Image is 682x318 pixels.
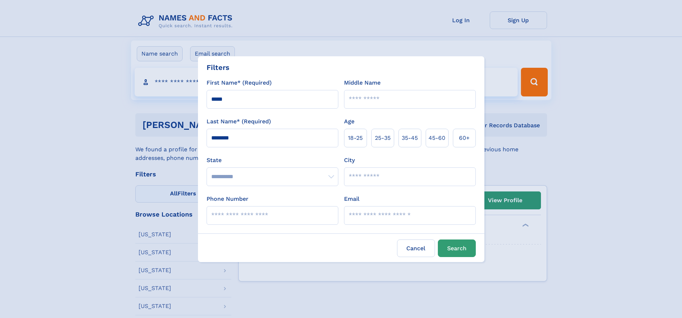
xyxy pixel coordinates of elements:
[429,134,445,142] span: 45‑60
[207,195,248,203] label: Phone Number
[438,239,476,257] button: Search
[207,79,272,87] label: First Name* (Required)
[402,134,418,142] span: 35‑45
[344,79,381,87] label: Middle Name
[344,117,354,126] label: Age
[344,156,355,165] label: City
[348,134,363,142] span: 18‑25
[459,134,470,142] span: 60+
[397,239,435,257] label: Cancel
[344,195,359,203] label: Email
[207,62,229,73] div: Filters
[207,156,338,165] label: State
[375,134,391,142] span: 25‑35
[207,117,271,126] label: Last Name* (Required)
